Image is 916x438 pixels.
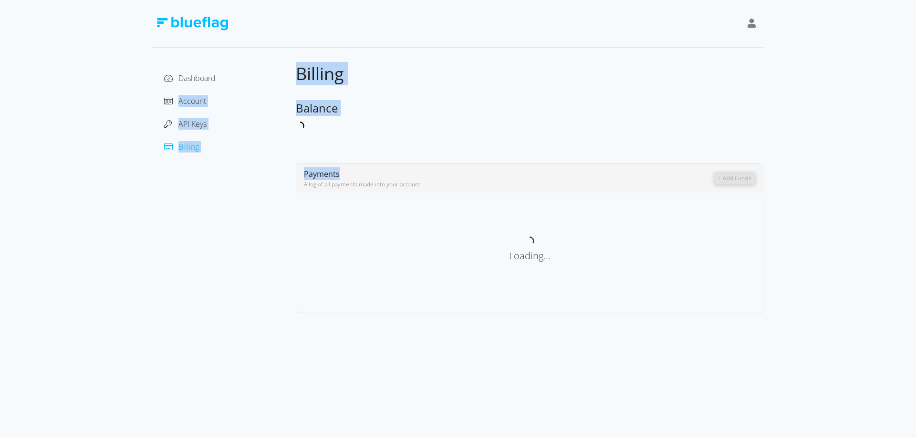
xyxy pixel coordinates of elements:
span: Account [178,96,206,106]
span: API Keys [178,119,207,129]
div: Loading... [304,249,755,263]
div: A log of all payments made into your account [304,180,714,189]
span: Dashboard [178,73,216,83]
img: Blue Flag Logo [156,17,228,31]
span: Billing [296,62,344,85]
span: Billing [178,142,199,152]
a: Account [164,96,206,106]
a: Dashboard [164,73,216,83]
span: Balance [296,100,338,116]
a: API Keys [164,119,207,129]
span: Payments [304,169,340,179]
button: + Add Funds [714,172,755,184]
a: Billing [164,142,199,152]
